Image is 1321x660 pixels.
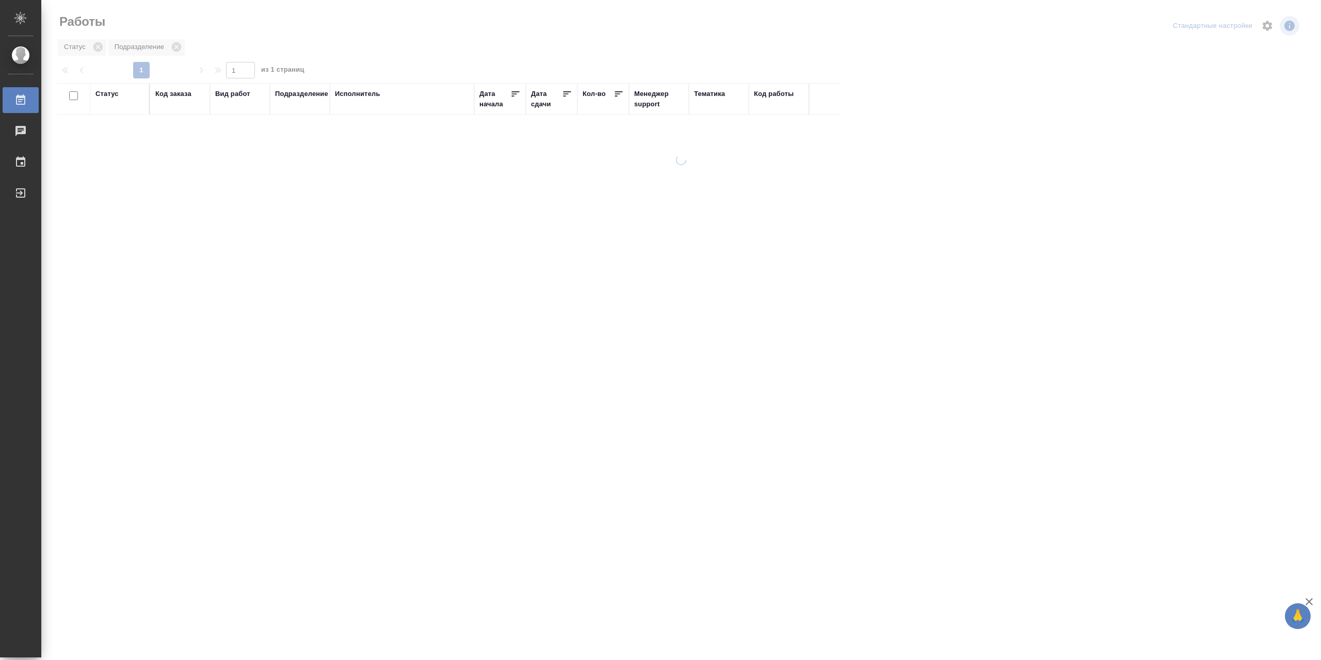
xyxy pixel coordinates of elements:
[1289,605,1307,627] span: 🙏
[754,89,794,99] div: Код работы
[1285,603,1311,629] button: 🙏
[335,89,380,99] div: Исполнитель
[95,89,119,99] div: Статус
[694,89,725,99] div: Тематика
[479,89,510,109] div: Дата начала
[531,89,562,109] div: Дата сдачи
[634,89,684,109] div: Менеджер support
[155,89,191,99] div: Код заказа
[583,89,606,99] div: Кол-во
[275,89,328,99] div: Подразделение
[215,89,250,99] div: Вид работ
